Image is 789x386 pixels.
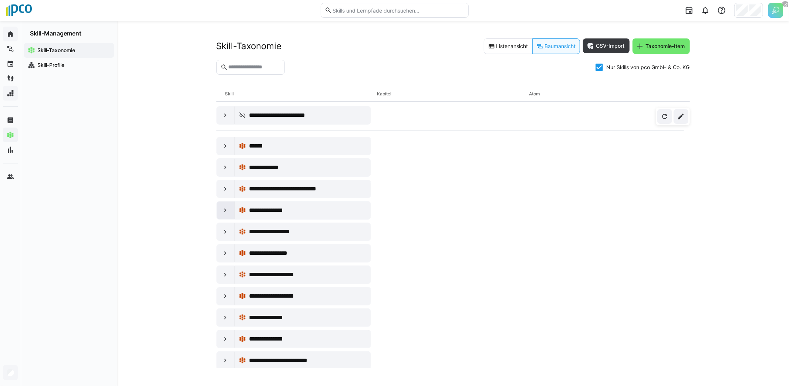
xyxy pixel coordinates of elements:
[645,43,686,50] span: Taxonomie-Item
[225,87,377,101] div: Skill
[216,41,282,52] h2: Skill-Taxonomie
[596,64,690,71] eds-checkbox: Nur Skills von pco GmbH & Co. KG
[532,38,580,54] eds-button-option: Baumansicht
[595,42,626,50] span: CSV-Import
[377,87,529,101] div: Kapitel
[633,38,690,54] button: Taxonomie-Item
[583,38,630,53] button: CSV-Import
[332,7,464,14] input: Skills und Lernpfade durchsuchen…
[529,87,681,101] div: Atom
[484,38,532,54] eds-button-option: Listenansicht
